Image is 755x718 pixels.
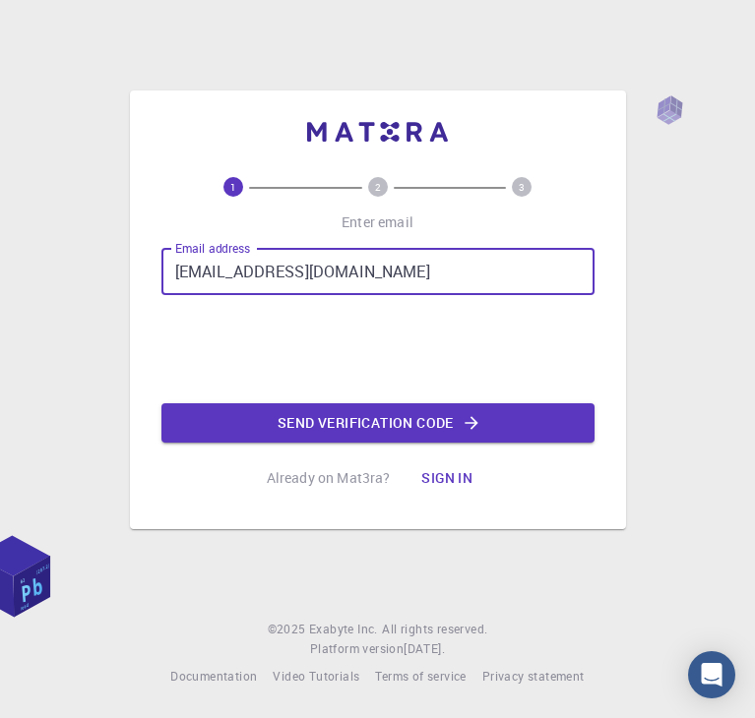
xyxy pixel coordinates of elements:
[170,668,257,684] span: Documentation
[228,311,528,388] iframe: reCAPTCHA
[170,667,257,687] a: Documentation
[342,212,413,232] p: Enter email
[688,651,735,698] div: Open Intercom Messenger
[230,180,236,194] text: 1
[309,621,378,636] span: Exabyte Inc.
[267,468,391,488] p: Already on Mat3ra?
[375,668,466,684] span: Terms of service
[404,639,445,659] a: [DATE].
[309,620,378,639] a: Exabyte Inc.
[175,240,250,257] label: Email address
[406,458,488,498] button: Sign in
[482,668,585,684] span: Privacy statement
[268,620,309,639] span: © 2025
[273,667,359,687] a: Video Tutorials
[273,668,359,684] span: Video Tutorials
[382,620,487,639] span: All rights reserved.
[519,180,525,194] text: 3
[161,403,595,443] button: Send verification code
[482,667,585,687] a: Privacy statement
[310,639,404,659] span: Platform version
[404,640,445,656] span: [DATE] .
[375,667,466,687] a: Terms of service
[375,180,381,194] text: 2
